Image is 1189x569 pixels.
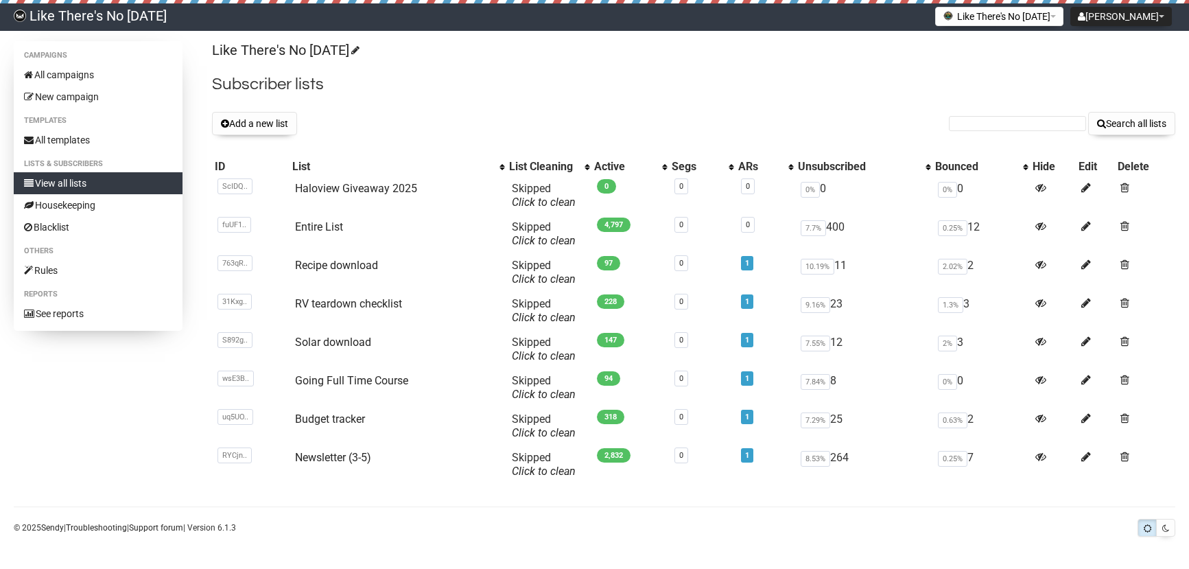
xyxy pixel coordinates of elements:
a: Click to clean [512,388,576,401]
li: Others [14,243,183,259]
a: Troubleshooting [66,523,127,533]
a: Budget tracker [295,413,365,426]
th: Hide: No sort applied, sorting is disabled [1030,157,1076,176]
a: 1 [745,297,749,306]
div: Edit [1079,160,1112,174]
span: wsE3B.. [217,371,254,386]
a: Click to clean [512,234,576,247]
span: 0.25% [938,220,967,236]
td: 400 [795,215,932,253]
a: Newsletter (3-5) [295,451,371,464]
a: Click to clean [512,465,576,478]
span: Skipped [512,336,576,362]
a: Recipe download [295,259,378,272]
span: 0% [938,182,957,198]
span: S892g.. [217,332,252,348]
span: 0% [938,374,957,390]
span: 0% [801,182,820,198]
span: 2.02% [938,259,967,275]
th: ARs: No sort applied, activate to apply an ascending sort [735,157,794,176]
a: Solar download [295,336,371,349]
span: Skipped [512,259,576,286]
th: Edit: No sort applied, sorting is disabled [1076,157,1115,176]
a: All campaigns [14,64,183,86]
td: 0 [795,176,932,215]
a: Click to clean [512,272,576,286]
span: 1.3% [938,297,963,313]
span: ScIDQ.. [217,178,252,194]
td: 3 [932,330,1030,369]
a: Rules [14,259,183,281]
a: 0 [679,413,683,421]
a: Click to clean [512,349,576,362]
th: Active: No sort applied, activate to apply an ascending sort [591,157,668,176]
td: 264 [795,445,932,484]
span: Skipped [512,182,576,209]
div: ID [215,160,286,174]
a: Sendy [41,523,64,533]
td: 3 [932,292,1030,330]
span: 31Kxg.. [217,294,252,310]
td: 0 [932,176,1030,215]
th: List Cleaning: No sort applied, activate to apply an ascending sort [506,157,591,176]
a: 0 [746,220,750,229]
th: Delete: No sort applied, sorting is disabled [1115,157,1175,176]
td: 12 [795,330,932,369]
a: See reports [14,303,183,325]
button: [PERSON_NAME] [1070,7,1172,26]
button: Like There's No [DATE] [935,7,1063,26]
td: 11 [795,253,932,292]
th: List: No sort applied, activate to apply an ascending sort [290,157,506,176]
h2: Subscriber lists [212,72,1175,97]
a: 0 [679,220,683,229]
div: Unsubscribed [798,160,919,174]
div: ARs [738,160,781,174]
span: Skipped [512,413,576,439]
button: Add a new list [212,112,297,135]
span: 97 [597,256,620,270]
span: Skipped [512,220,576,247]
td: 23 [795,292,932,330]
span: Skipped [512,451,576,478]
span: 7.7% [801,220,826,236]
a: Like There's No [DATE] [212,42,357,58]
a: Click to clean [512,426,576,439]
a: 1 [745,374,749,383]
span: 10.19% [801,259,834,275]
div: Hide [1033,160,1073,174]
li: Templates [14,113,183,129]
span: 7.84% [801,374,830,390]
a: Support forum [129,523,183,533]
span: 9.16% [801,297,830,313]
span: uq5UO.. [217,409,253,425]
td: 0 [932,369,1030,407]
th: ID: No sort applied, sorting is disabled [212,157,289,176]
a: View all lists [14,172,183,194]
span: 2,832 [597,448,631,463]
div: List [292,160,493,174]
span: RYCjn.. [217,448,252,463]
td: 7 [932,445,1030,484]
span: Skipped [512,297,576,324]
span: fuUF1.. [217,217,251,233]
a: Haloview Giveaway 2025 [295,182,417,195]
button: Search all lists [1088,112,1175,135]
a: 1 [745,413,749,421]
p: © 2025 | | | Version 6.1.3 [14,520,236,535]
span: 7.29% [801,413,830,428]
a: 1 [745,451,749,460]
a: Click to clean [512,196,576,209]
a: RV teardown checklist [295,297,402,310]
a: 0 [679,259,683,268]
td: 25 [795,407,932,445]
a: 0 [679,336,683,345]
a: 0 [679,297,683,306]
li: Campaigns [14,47,183,64]
a: Housekeeping [14,194,183,216]
a: 0 [679,374,683,383]
th: Bounced: No sort applied, activate to apply an ascending sort [932,157,1030,176]
a: All templates [14,129,183,151]
div: Active [594,160,655,174]
li: Lists & subscribers [14,156,183,172]
span: 318 [597,410,624,424]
